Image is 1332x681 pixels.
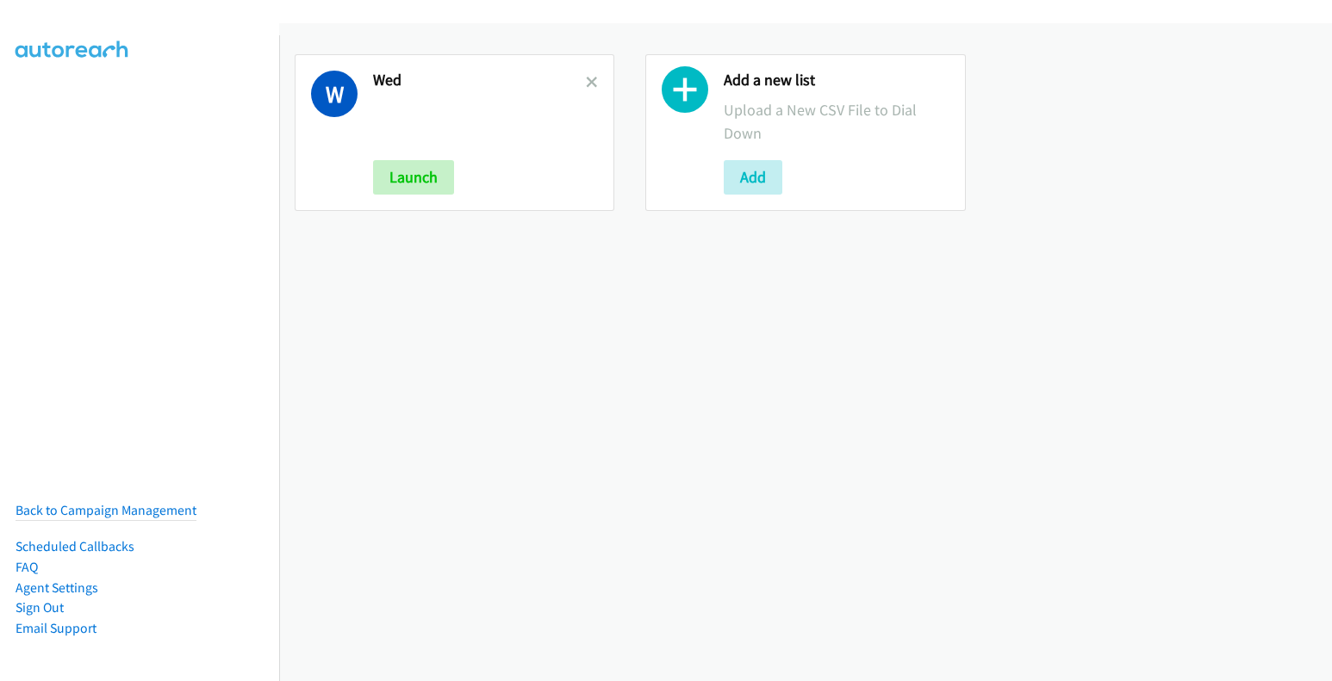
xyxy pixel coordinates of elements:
[16,538,134,554] a: Scheduled Callbacks
[724,160,782,195] button: Add
[724,71,949,90] h2: Add a new list
[16,502,196,518] a: Back to Campaign Management
[724,98,949,145] p: Upload a New CSV File to Dial Down
[16,599,64,616] a: Sign Out
[373,71,586,90] h2: Wed
[373,160,454,195] button: Launch
[16,620,96,636] a: Email Support
[311,71,358,117] h1: W
[16,559,38,575] a: FAQ
[16,579,98,596] a: Agent Settings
